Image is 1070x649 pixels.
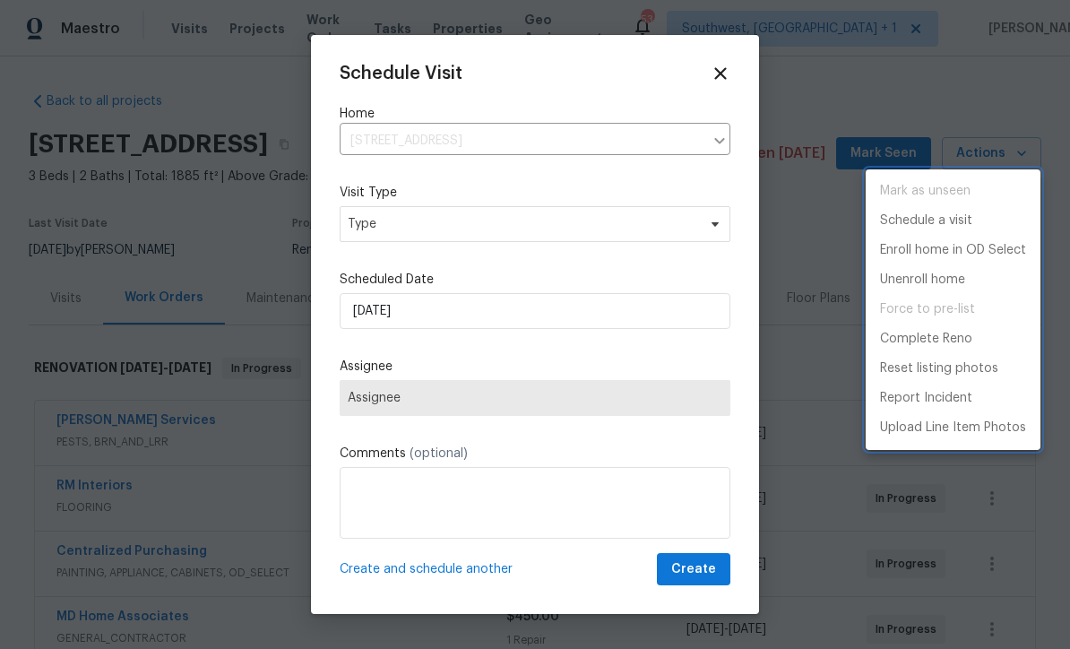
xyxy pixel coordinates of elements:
[880,241,1026,260] p: Enroll home in OD Select
[866,295,1040,324] span: Setup visit must be completed before moving home to pre-list
[880,271,965,290] p: Unenroll home
[880,359,998,378] p: Reset listing photos
[880,419,1026,437] p: Upload Line Item Photos
[880,330,972,349] p: Complete Reno
[880,212,972,230] p: Schedule a visit
[880,389,972,408] p: Report Incident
